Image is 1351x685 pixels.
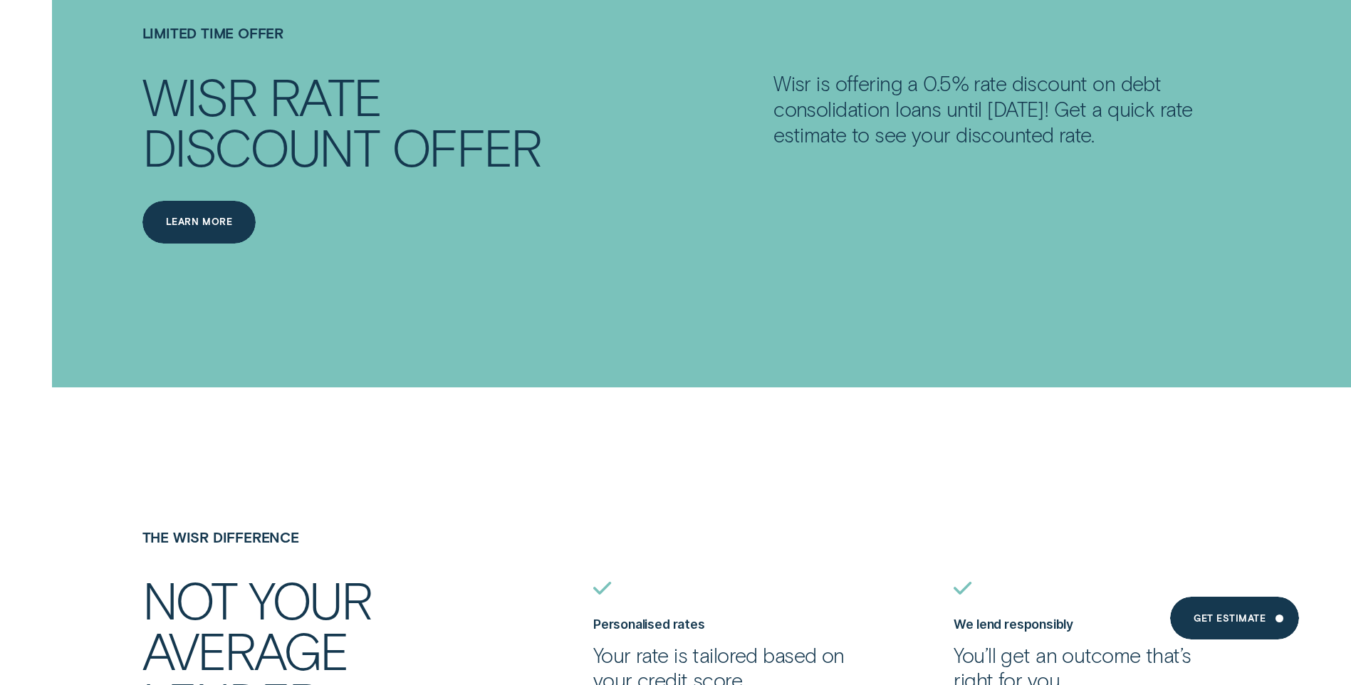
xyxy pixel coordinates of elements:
[593,617,705,632] label: Personalised rates
[954,617,1073,632] label: We lend responsibly
[773,70,1209,147] p: Wisr is offering a 0.5% rate discount on debt consolidation loans until [DATE]! Get a quick rate ...
[142,201,256,244] a: Learn more
[135,25,496,41] h4: SPRING DISCOUNT
[142,529,487,545] h4: The Wisr Difference
[1170,597,1299,639] a: Get Estimate
[142,70,578,172] h2: Get 0.25% off all loans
